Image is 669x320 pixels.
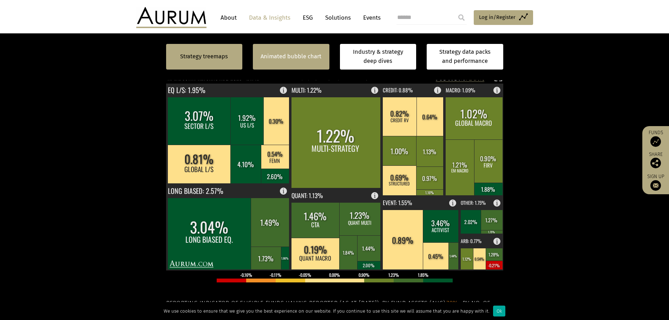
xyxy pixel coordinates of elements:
[180,52,228,61] a: Strategy treemaps
[322,11,354,24] a: Solutions
[166,299,503,318] h5: Reporting indicator of eligible funds having reported (as at [DATE]). By fund assets (Aug): . By ...
[217,11,240,24] a: About
[646,152,665,168] div: Share
[650,136,661,147] img: Access Funds
[474,10,533,25] a: Log in/Register
[479,13,516,21] span: Log in/Register
[446,300,458,307] span: 79%
[340,44,417,70] a: Industry & strategy deep dives
[454,11,468,25] input: Submit
[493,306,505,316] div: Ok
[245,11,294,24] a: Data & Insights
[360,11,381,24] a: Events
[261,52,321,61] a: Animated bubble chart
[427,44,503,70] a: Strategy data packs and performance
[646,130,665,147] a: Funds
[650,158,661,168] img: Share this post
[646,174,665,191] a: Sign up
[650,180,661,191] img: Sign up to our newsletter
[136,7,206,28] img: Aurum
[299,11,316,24] a: ESG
